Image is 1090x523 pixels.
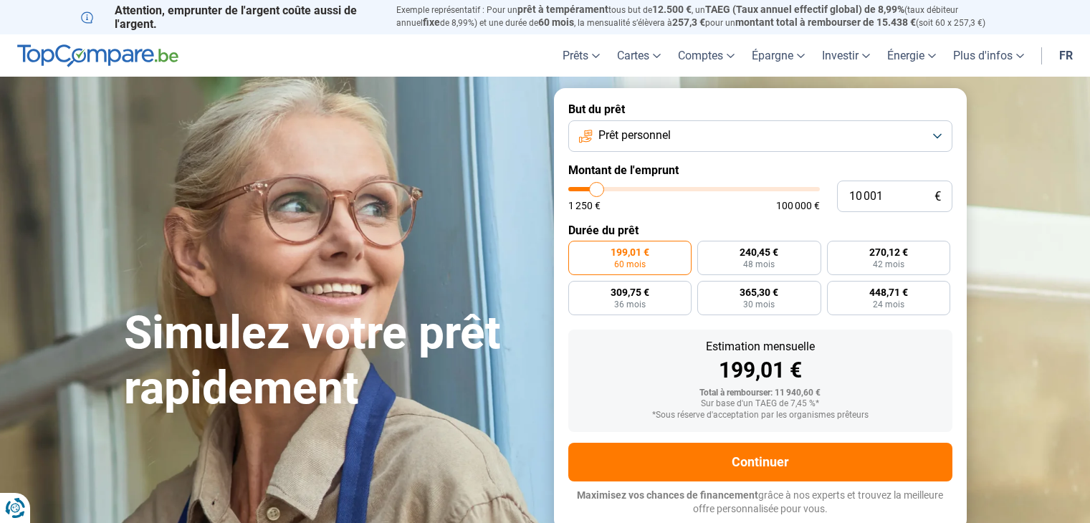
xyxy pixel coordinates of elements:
[934,191,941,203] span: €
[577,489,758,501] span: Maximisez vos chances de financement
[580,360,941,381] div: 199,01 €
[669,34,743,77] a: Comptes
[869,247,908,257] span: 270,12 €
[608,34,669,77] a: Cartes
[554,34,608,77] a: Prêts
[598,128,671,143] span: Prêt personnel
[743,260,775,269] span: 48 mois
[568,443,952,481] button: Continuer
[873,300,904,309] span: 24 mois
[652,4,692,15] span: 12.500 €
[17,44,178,67] img: TopCompare
[568,120,952,152] button: Prêt personnel
[776,201,820,211] span: 100 000 €
[423,16,440,28] span: fixe
[580,341,941,352] div: Estimation mensuelle
[568,489,952,517] p: grâce à nos experts et trouvez la meilleure offre personnalisée pour vous.
[672,16,705,28] span: 257,3 €
[879,34,945,77] a: Énergie
[813,34,879,77] a: Investir
[568,224,952,237] label: Durée du prêt
[740,287,778,297] span: 365,30 €
[568,163,952,177] label: Montant de l'emprunt
[705,4,904,15] span: TAEG (Taux annuel effectif global) de 8,99%
[396,4,1010,29] p: Exemple représentatif : Pour un tous but de , un (taux débiteur annuel de 8,99%) et une durée de ...
[611,287,649,297] span: 309,75 €
[735,16,916,28] span: montant total à rembourser de 15.438 €
[743,300,775,309] span: 30 mois
[1051,34,1081,77] a: fr
[580,411,941,421] div: *Sous réserve d'acceptation par les organismes prêteurs
[580,388,941,398] div: Total à rembourser: 11 940,60 €
[580,399,941,409] div: Sur base d'un TAEG de 7,45 %*
[517,4,608,15] span: prêt à tempérament
[873,260,904,269] span: 42 mois
[743,34,813,77] a: Épargne
[81,4,379,31] p: Attention, emprunter de l'argent coûte aussi de l'argent.
[614,260,646,269] span: 60 mois
[945,34,1033,77] a: Plus d'infos
[869,287,908,297] span: 448,71 €
[568,102,952,116] label: But du prêt
[740,247,778,257] span: 240,45 €
[611,247,649,257] span: 199,01 €
[124,306,537,416] h1: Simulez votre prêt rapidement
[614,300,646,309] span: 36 mois
[568,201,601,211] span: 1 250 €
[538,16,574,28] span: 60 mois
